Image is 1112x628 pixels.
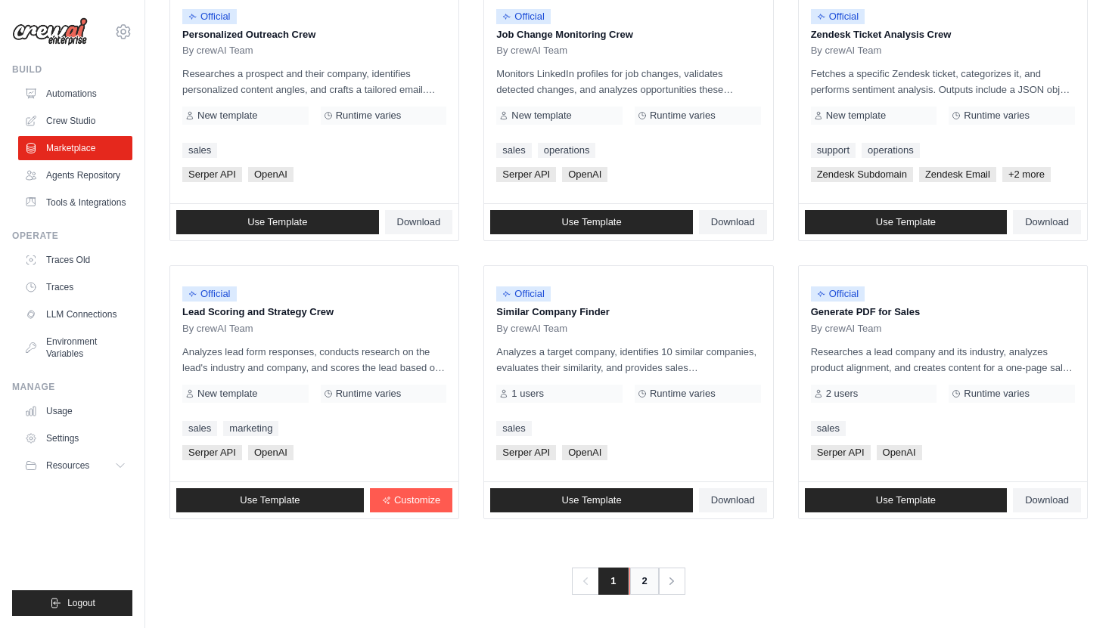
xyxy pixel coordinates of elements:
[197,110,257,122] span: New template
[182,445,242,460] span: Serper API
[18,82,132,106] a: Automations
[12,381,132,393] div: Manage
[182,143,217,158] a: sales
[496,167,556,182] span: Serper API
[496,421,531,436] a: sales
[248,445,294,460] span: OpenAI
[811,344,1075,376] p: Researches a lead company and its industry, analyzes product alignment, and creates content for a...
[197,388,257,400] span: New template
[650,110,716,122] span: Runtime varies
[598,568,628,595] span: 1
[964,110,1030,122] span: Runtime varies
[562,445,607,460] span: OpenAI
[811,305,1075,320] p: Generate PDF for Sales
[248,167,294,182] span: OpenAI
[385,210,453,234] a: Download
[12,230,132,242] div: Operate
[811,445,871,460] span: Serper API
[805,210,1008,234] a: Use Template
[876,494,936,506] span: Use Template
[496,143,531,158] a: sales
[826,388,859,400] span: 2 users
[18,248,132,272] a: Traces Old
[561,216,621,228] span: Use Template
[811,143,856,158] a: support
[811,27,1075,42] p: Zendesk Ticket Analysis Crew
[12,590,132,616] button: Logout
[12,17,88,46] img: Logo
[46,459,89,472] span: Resources
[18,190,132,215] a: Tools & Integrations
[182,305,446,320] p: Lead Scoring and Strategy Crew
[18,426,132,450] a: Settings
[18,302,132,326] a: LLM Connections
[711,216,755,228] span: Download
[18,163,132,187] a: Agents Repository
[811,421,846,436] a: sales
[496,66,760,97] p: Monitors LinkedIn profiles for job changes, validates detected changes, and analyzes opportunitie...
[397,216,441,228] span: Download
[182,66,446,97] p: Researches a prospect and their company, identifies personalized content angles, and crafts a tai...
[826,110,886,122] span: New template
[496,445,556,460] span: Serper API
[919,167,996,182] span: Zendesk Email
[18,399,132,423] a: Usage
[18,453,132,478] button: Resources
[496,305,760,320] p: Similar Company Finder
[496,27,760,42] p: Job Change Monitoring Crew
[811,66,1075,97] p: Fetches a specific Zendesk ticket, categorizes it, and performs sentiment analysis. Outputs inclu...
[496,286,551,302] span: Official
[182,421,217,436] a: sales
[223,421,278,436] a: marketing
[1013,210,1081,234] a: Download
[1002,167,1051,182] span: +2 more
[699,488,767,512] a: Download
[182,9,237,24] span: Official
[12,63,132,76] div: Build
[182,45,253,57] span: By crewAI Team
[877,445,922,460] span: OpenAI
[67,597,95,609] span: Logout
[811,323,882,335] span: By crewAI Team
[629,568,660,595] a: 2
[876,216,936,228] span: Use Template
[1025,494,1069,506] span: Download
[182,286,237,302] span: Official
[18,109,132,133] a: Crew Studio
[496,344,760,376] p: Analyzes a target company, identifies 10 similar companies, evaluates their similarity, and provi...
[862,143,920,158] a: operations
[18,136,132,160] a: Marketplace
[18,275,132,299] a: Traces
[496,323,567,335] span: By crewAI Team
[562,167,607,182] span: OpenAI
[182,323,253,335] span: By crewAI Team
[811,9,865,24] span: Official
[561,494,621,506] span: Use Template
[182,344,446,376] p: Analyzes lead form responses, conducts research on the lead's industry and company, and scores th...
[240,494,300,506] span: Use Template
[176,488,364,512] a: Use Template
[176,210,379,234] a: Use Template
[699,210,767,234] a: Download
[496,45,567,57] span: By crewAI Team
[811,45,882,57] span: By crewAI Team
[811,167,913,182] span: Zendesk Subdomain
[964,388,1030,400] span: Runtime varies
[538,143,596,158] a: operations
[711,494,755,506] span: Download
[247,216,307,228] span: Use Template
[805,488,1008,512] a: Use Template
[1013,488,1081,512] a: Download
[572,568,685,595] nav: Pagination
[370,488,452,512] a: Customize
[490,488,693,512] a: Use Template
[182,27,446,42] p: Personalized Outreach Crew
[336,110,402,122] span: Runtime varies
[496,9,551,24] span: Official
[511,110,571,122] span: New template
[650,388,716,400] span: Runtime varies
[1025,216,1069,228] span: Download
[394,494,440,506] span: Customize
[811,286,865,302] span: Official
[18,329,132,366] a: Environment Variables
